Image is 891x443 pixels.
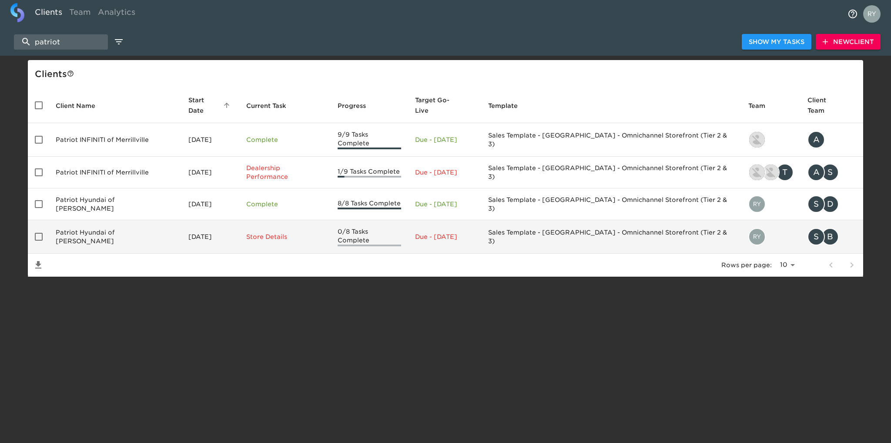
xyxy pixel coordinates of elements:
[481,220,741,254] td: Sales Template - [GEOGRAPHIC_DATA] - Omnichannel Storefront (Tier 2 & 3)
[338,101,377,111] span: Progress
[807,131,825,148] div: A
[749,164,765,180] img: seth.kossin@roadster.com
[842,3,863,24] button: notifications
[749,37,804,47] span: Show My Tasks
[49,220,181,254] td: Patriot Hyundai of [PERSON_NAME]
[807,228,856,245] div: sroberts@patriotmotors.com, breuter@patriotmotorsdanville.com
[763,164,779,180] img: ryan.lattimore@roadster.com
[821,195,839,213] div: D
[181,188,239,220] td: [DATE]
[863,5,881,23] img: Profile
[49,123,181,157] td: Patriot INFINITI of Merrillville
[816,34,881,50] button: NewClient
[246,200,324,208] p: Complete
[748,195,794,213] div: ryan.dale@roadster.com
[28,255,49,275] button: Save List
[415,232,474,241] p: Due - [DATE]
[749,132,765,148] img: ryan.lattimore@roadster.com
[181,220,239,254] td: [DATE]
[246,101,298,111] span: Current Task
[807,95,856,116] span: Client Team
[331,220,409,254] td: 0/8 Tasks Complete
[331,123,409,157] td: 9/9 Tasks Complete
[415,95,463,116] span: Calculated based on the start date and the duration of all Tasks contained in this Hub.
[14,34,108,50] input: search
[823,37,874,47] span: New Client
[776,164,794,181] div: T
[415,200,474,208] p: Due - [DATE]
[331,188,409,220] td: 8/8 Tasks Complete
[49,188,181,220] td: Patriot Hyundai of [PERSON_NAME]
[807,164,856,181] div: adoreski@infinitimerrillville.com, shawnkohli@gmail.com
[246,101,286,111] span: This is the next Task in this Hub that should be completed
[481,188,741,220] td: Sales Template - [GEOGRAPHIC_DATA] - Omnichannel Storefront (Tier 2 & 3)
[28,88,863,277] table: enhanced table
[481,123,741,157] td: Sales Template - [GEOGRAPHIC_DATA] - Omnichannel Storefront (Tier 2 & 3)
[742,34,811,50] button: Show My Tasks
[415,95,474,116] span: Target Go-Live
[35,67,860,81] div: Client s
[246,232,324,241] p: Store Details
[111,34,126,49] button: edit
[488,101,529,111] span: Template
[748,101,777,111] span: Team
[821,164,839,181] div: S
[56,101,107,111] span: Client Name
[807,195,856,213] div: sroberts@patriotmotors.com, dtomsa@patriotmotors.com
[749,229,765,245] img: ryan.dale@roadster.com
[807,195,825,213] div: S
[415,135,474,144] p: Due - [DATE]
[748,228,794,245] div: ryan.dale@roadster.com
[415,168,474,177] p: Due - [DATE]
[94,3,139,24] a: Analytics
[188,95,232,116] span: Start Date
[748,164,794,181] div: seth.kossin@roadster.com, ryan.lattimore@roadster.com, teddy.turner@roadster.com
[481,157,741,188] td: Sales Template - [GEOGRAPHIC_DATA] - Omnichannel Storefront (Tier 2 & 3)
[49,157,181,188] td: Patriot INFINITI of Merrillville
[246,164,324,181] p: Dealership Performance
[721,261,772,269] p: Rows per page:
[181,157,239,188] td: [DATE]
[807,228,825,245] div: S
[31,3,66,24] a: Clients
[748,131,794,148] div: ryan.lattimore@roadster.com
[246,135,324,144] p: Complete
[749,196,765,212] img: ryan.dale@roadster.com
[66,3,94,24] a: Team
[775,258,798,272] select: rows per page
[331,157,409,188] td: 1/9 Tasks Complete
[181,123,239,157] td: [DATE]
[821,228,839,245] div: B
[807,164,825,181] div: A
[807,131,856,148] div: adoreski@infinitimerrillville.com
[10,3,24,22] img: logo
